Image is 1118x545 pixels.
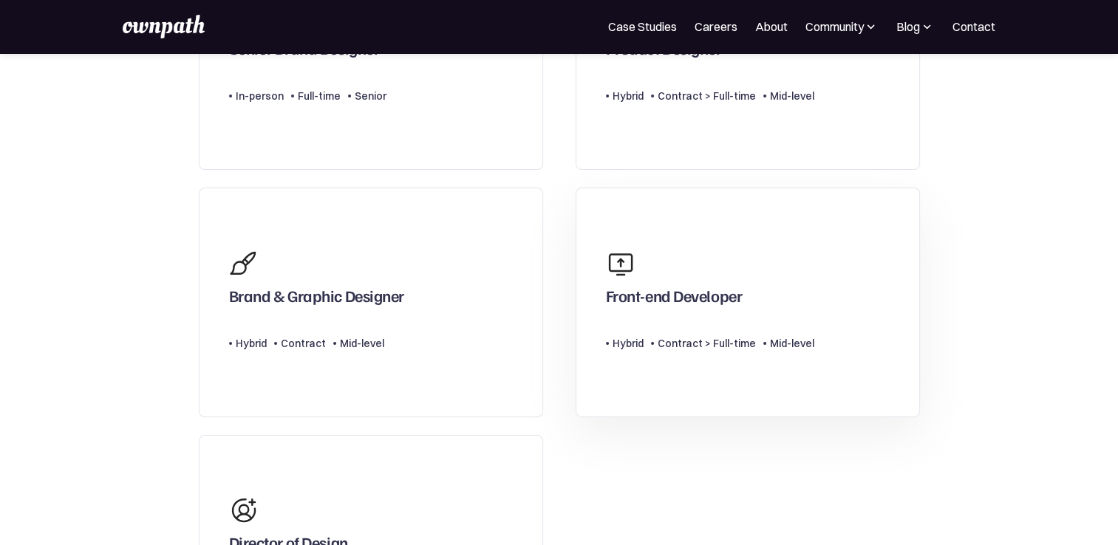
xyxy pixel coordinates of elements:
[281,335,326,352] div: Contract
[658,87,756,105] div: Contract > Full-time
[340,335,384,352] div: Mid-level
[695,18,737,35] a: Careers
[805,18,879,35] div: Community
[613,87,644,105] div: Hybrid
[770,87,814,105] div: Mid-level
[298,87,341,105] div: Full-time
[805,18,864,35] div: Community
[755,18,788,35] a: About
[229,286,404,312] div: Brand & Graphic Designer
[896,18,935,35] div: Blog
[355,87,386,105] div: Senior
[770,335,814,352] div: Mid-level
[606,286,743,312] div: Front-end Developer
[658,335,756,352] div: Contract > Full-time
[952,18,995,35] a: Contact
[613,335,644,352] div: Hybrid
[608,18,677,35] a: Case Studies
[236,87,284,105] div: In-person
[576,188,920,417] a: Front-end DeveloperHybridContract > Full-timeMid-level
[199,188,543,417] a: Brand & Graphic DesignerHybridContractMid-level
[896,18,920,35] div: Blog
[236,335,267,352] div: Hybrid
